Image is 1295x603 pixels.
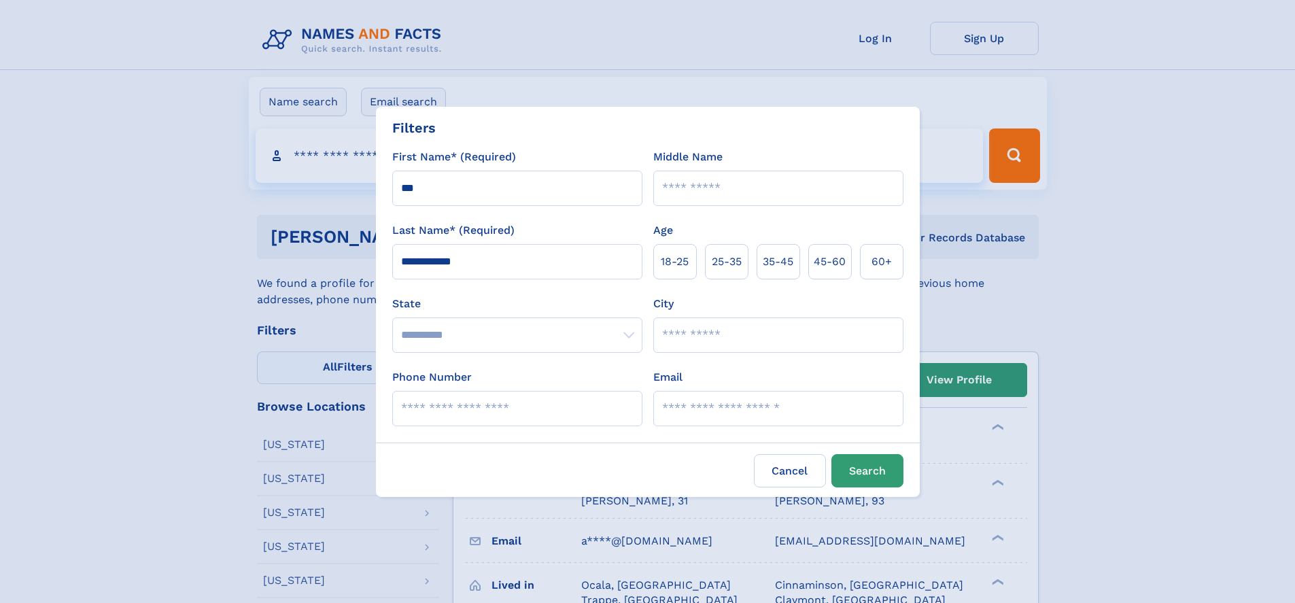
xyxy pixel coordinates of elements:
label: Last Name* (Required) [392,222,515,239]
div: Filters [392,118,436,138]
span: 60+ [871,254,892,270]
label: City [653,296,674,312]
button: Search [831,454,903,487]
label: Age [653,222,673,239]
label: Phone Number [392,369,472,385]
span: 45‑60 [814,254,846,270]
label: Email [653,369,683,385]
label: First Name* (Required) [392,149,516,165]
span: 25‑35 [712,254,742,270]
span: 18‑25 [661,254,689,270]
label: Middle Name [653,149,723,165]
label: State [392,296,642,312]
span: 35‑45 [763,254,793,270]
label: Cancel [754,454,826,487]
